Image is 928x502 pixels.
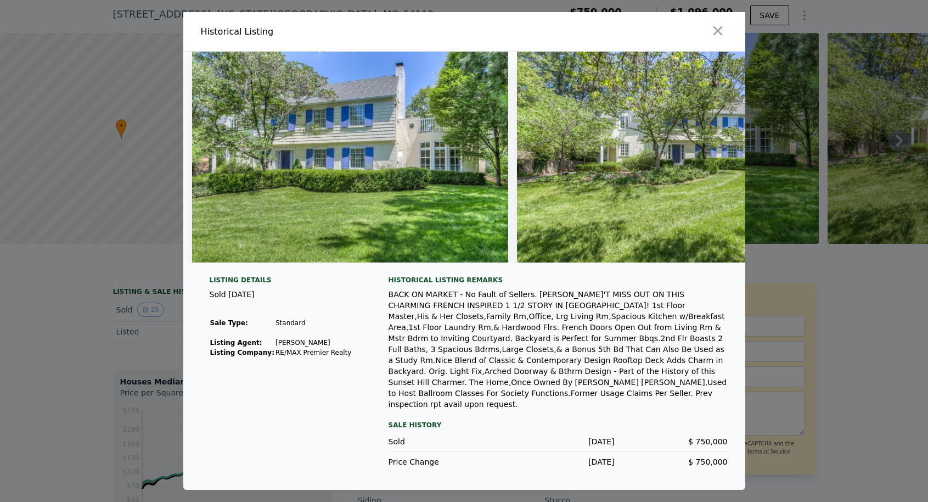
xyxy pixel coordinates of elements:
div: Historical Listing [201,25,460,38]
div: Sold [DATE] [210,289,362,309]
div: Historical Listing remarks [389,276,728,285]
div: [DATE] [502,436,615,447]
td: Standard [275,318,352,328]
div: Price Change [389,456,502,467]
td: RE/MAX Premier Realty [275,348,352,358]
td: [PERSON_NAME] [275,338,352,348]
div: Sale History [389,419,728,432]
strong: Listing Company: [210,349,274,356]
span: $ 750,000 [688,437,727,446]
div: Sold [389,436,502,447]
strong: Listing Agent: [210,339,262,347]
img: Property Img [192,52,509,263]
div: [DATE] [502,456,615,467]
strong: Sale Type: [210,319,248,327]
img: Property Img [517,52,834,263]
div: BACK ON MARKET - No Fault of Sellers. [PERSON_NAME]'T MISS OUT ON THIS CHARMING FRENCH INSPIRED 1... [389,289,728,410]
span: $ 750,000 [688,458,727,466]
div: Listing Details [210,276,362,289]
